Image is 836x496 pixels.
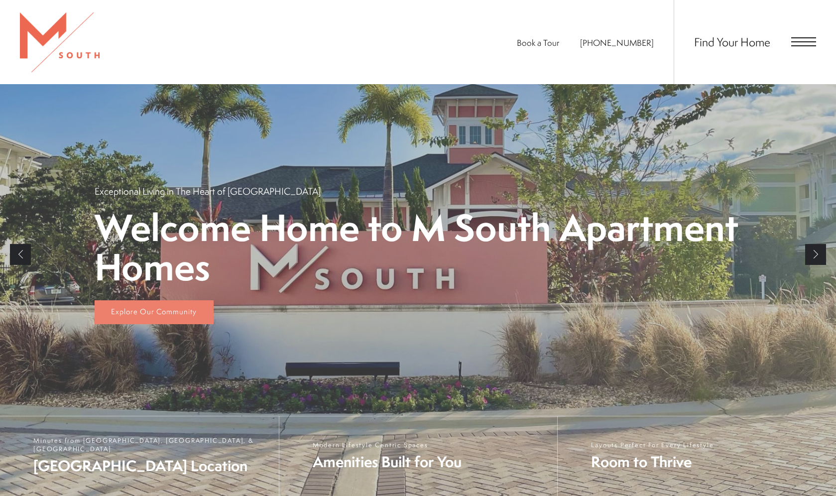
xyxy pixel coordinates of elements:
a: Call Us at 813-570-8014 [580,37,654,48]
a: Modern Lifestyle Centric Spaces [279,416,558,496]
span: Room to Thrive [591,452,714,472]
button: Open Menu [791,37,816,46]
span: [PHONE_NUMBER] [580,37,654,48]
span: [GEOGRAPHIC_DATA] Location [33,456,269,476]
span: Explore Our Community [111,306,197,317]
span: Modern Lifestyle Centric Spaces [313,441,462,449]
a: Next [805,244,826,265]
span: Minutes from [GEOGRAPHIC_DATA], [GEOGRAPHIC_DATA], & [GEOGRAPHIC_DATA] [33,436,269,453]
a: Book a Tour [517,37,559,48]
a: Explore Our Community [95,300,214,324]
a: Layouts Perfect For Every Lifestyle [557,416,836,496]
p: Exceptional Living in The Heart of [GEOGRAPHIC_DATA] [95,185,321,198]
span: Amenities Built for You [313,452,462,472]
span: Layouts Perfect For Every Lifestyle [591,441,714,449]
p: Welcome Home to M South Apartment Homes [95,208,742,286]
img: MSouth [20,12,100,72]
a: Previous [10,244,31,265]
a: Find Your Home [694,34,770,50]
